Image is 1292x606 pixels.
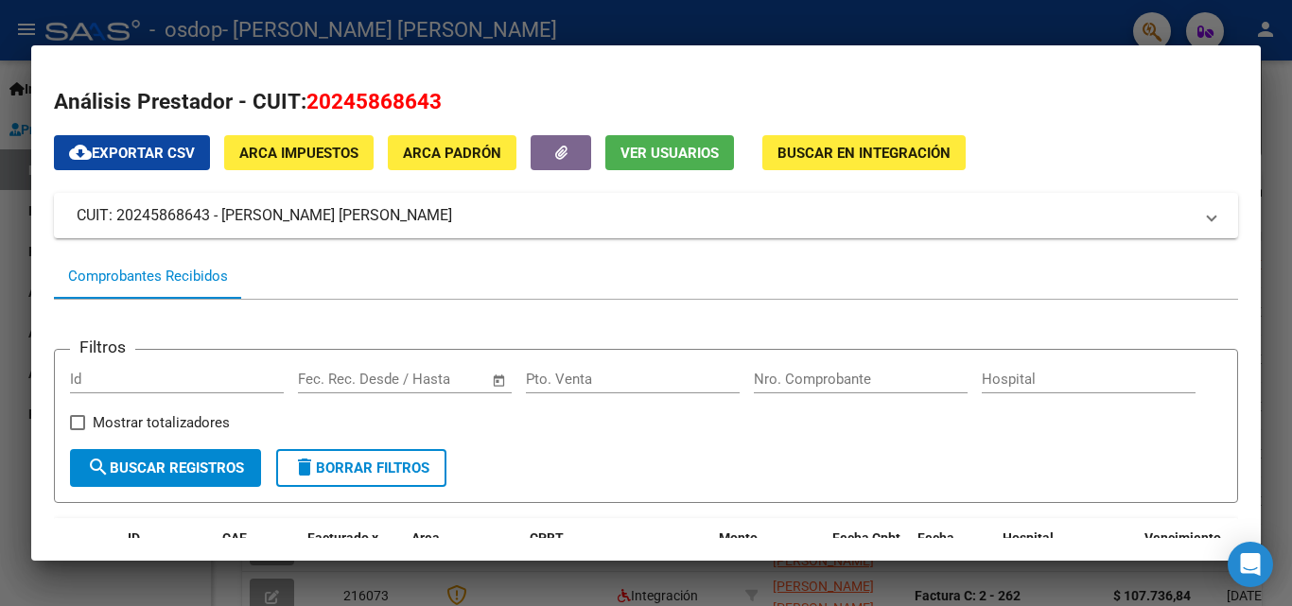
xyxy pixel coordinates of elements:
[620,145,719,162] span: Ver Usuarios
[70,449,261,487] button: Buscar Registros
[392,371,483,388] input: Fecha fin
[306,89,442,113] span: 20245868643
[995,518,1137,601] datatable-header-cell: Hospital
[300,518,404,601] datatable-header-cell: Facturado x Orden De
[1003,530,1054,545] span: Hospital
[711,518,825,601] datatable-header-cell: Monto
[293,459,429,476] span: Borrar Filtros
[54,193,1238,238] mat-expansion-panel-header: CUIT: 20245868643 - [PERSON_NAME] [PERSON_NAME]
[87,456,110,478] mat-icon: search
[68,266,228,287] div: Comprobantes Recibidos
[276,449,446,487] button: Borrar Filtros
[489,370,511,391] button: Open calendar
[403,145,501,162] span: ARCA Padrón
[522,518,711,601] datatable-header-cell: CPBT
[128,530,140,545] span: ID
[1228,542,1273,587] div: Open Intercom Messenger
[215,518,300,601] datatable-header-cell: CAE
[910,518,995,601] datatable-header-cell: Fecha Recibido
[404,518,522,601] datatable-header-cell: Area
[293,456,316,478] mat-icon: delete
[70,335,135,359] h3: Filtros
[54,135,210,170] button: Exportar CSV
[77,204,1193,227] mat-panel-title: CUIT: 20245868643 - [PERSON_NAME] [PERSON_NAME]
[832,530,900,545] span: Fecha Cpbt
[605,135,734,170] button: Ver Usuarios
[93,411,230,434] span: Mostrar totalizadores
[917,530,970,567] span: Fecha Recibido
[224,135,374,170] button: ARCA Impuestos
[411,530,440,545] span: Area
[222,530,247,545] span: CAE
[388,135,516,170] button: ARCA Padrón
[307,530,378,567] span: Facturado x Orden De
[54,86,1238,118] h2: Análisis Prestador - CUIT:
[120,518,215,601] datatable-header-cell: ID
[777,145,951,162] span: Buscar en Integración
[719,530,758,545] span: Monto
[239,145,358,162] span: ARCA Impuestos
[87,459,244,476] span: Buscar Registros
[69,141,92,164] mat-icon: cloud_download
[298,371,375,388] input: Fecha inicio
[825,518,910,601] datatable-header-cell: Fecha Cpbt
[1144,530,1221,567] span: Vencimiento Auditoría
[1137,518,1222,601] datatable-header-cell: Vencimiento Auditoría
[530,530,564,545] span: CPBT
[762,135,966,170] button: Buscar en Integración
[69,145,195,162] span: Exportar CSV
